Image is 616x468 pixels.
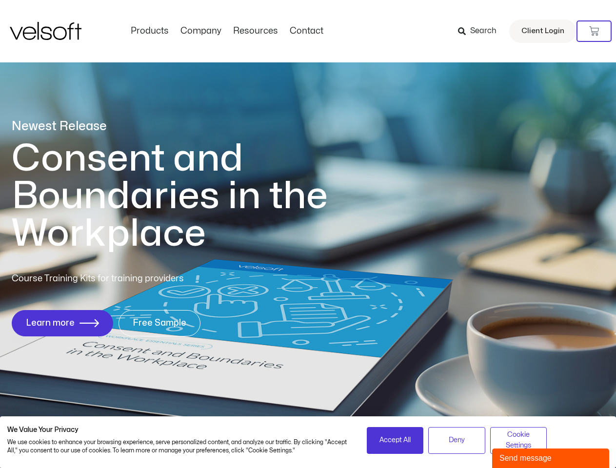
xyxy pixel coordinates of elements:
span: Free Sample [133,318,186,328]
p: Course Training Kits for training providers [12,272,255,286]
span: Cookie Settings [497,429,541,451]
h1: Consent and Boundaries in the Workplace [12,140,368,253]
a: ProductsMenu Toggle [125,26,175,37]
nav: Menu [125,26,329,37]
span: Deny [449,435,465,446]
p: We use cookies to enhance your browsing experience, serve personalized content, and analyze our t... [7,438,352,455]
a: ResourcesMenu Toggle [227,26,284,37]
a: CompanyMenu Toggle [175,26,227,37]
a: Learn more [12,310,113,336]
span: Client Login [521,25,564,38]
span: Learn more [26,318,75,328]
button: Adjust cookie preferences [490,427,547,454]
p: Newest Release [12,118,368,135]
span: Search [470,25,497,38]
span: Accept All [379,435,411,446]
a: ContactMenu Toggle [284,26,329,37]
iframe: chat widget [492,447,611,468]
h2: We Value Your Privacy [7,426,352,434]
button: Accept all cookies [367,427,424,454]
a: Free Sample [119,310,200,336]
img: Velsoft Training Materials [10,22,81,40]
a: Client Login [509,19,576,43]
a: Search [458,23,503,39]
button: Deny all cookies [428,427,485,454]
